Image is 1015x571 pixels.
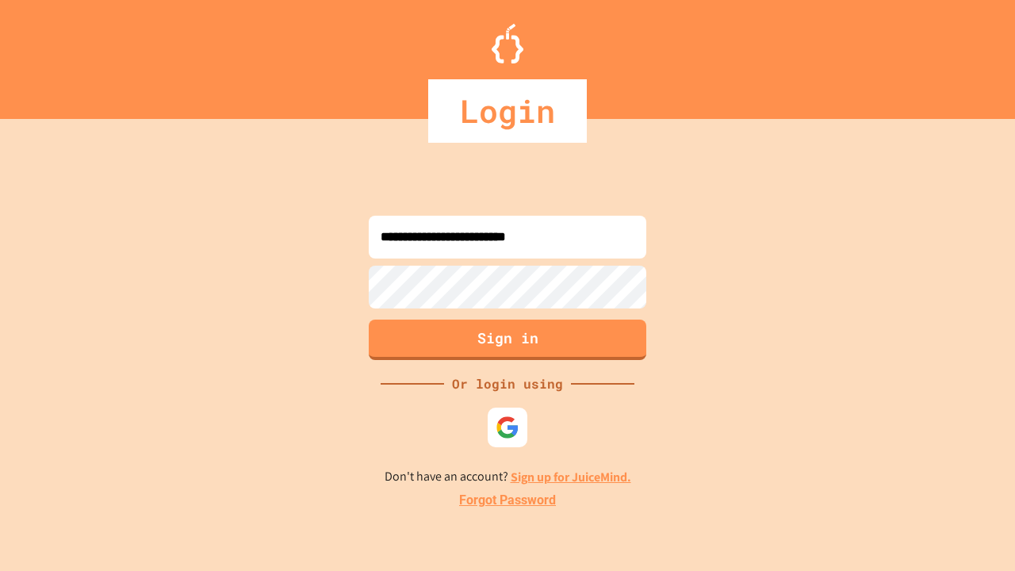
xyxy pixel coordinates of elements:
a: Sign up for JuiceMind. [511,469,631,485]
img: google-icon.svg [496,416,519,439]
div: Login [428,79,587,143]
a: Forgot Password [459,491,556,510]
p: Don't have an account? [385,467,631,487]
img: Logo.svg [492,24,523,63]
button: Sign in [369,320,646,360]
div: Or login using [444,374,571,393]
